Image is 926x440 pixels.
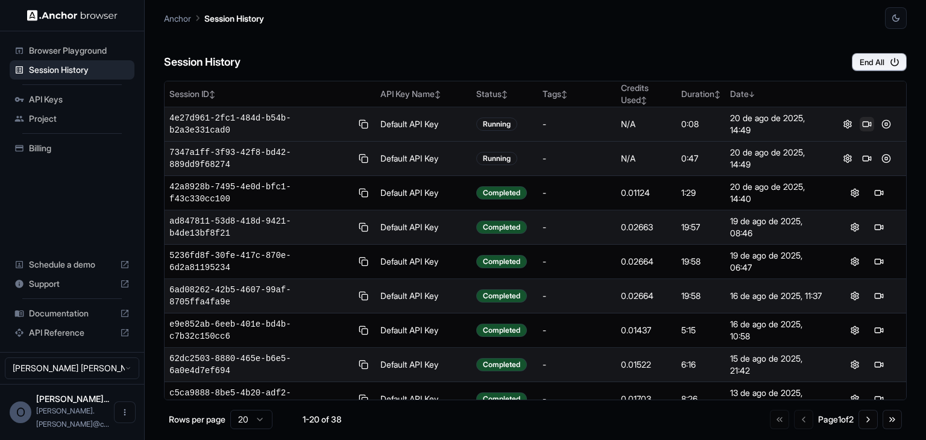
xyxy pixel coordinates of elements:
[435,90,441,99] span: ↕
[749,90,755,99] span: ↓
[730,146,823,171] div: 20 de ago de 2025, 14:49
[543,290,611,302] div: -
[29,307,115,319] span: Documentation
[476,358,527,371] div: Completed
[730,112,823,136] div: 20 de ago de 2025, 14:49
[164,12,191,25] p: Anchor
[29,93,130,105] span: API Keys
[621,118,672,130] div: N/A
[10,60,134,80] div: Session History
[621,324,672,336] div: 0.01437
[36,394,109,404] span: Omar Fernando Bolaños Delgado
[376,279,472,313] td: Default API Key
[621,256,672,268] div: 0.02664
[29,142,130,154] span: Billing
[376,107,472,142] td: Default API Key
[730,353,823,377] div: 15 de ago de 2025, 21:42
[169,146,351,171] span: 7347a1ff-3f93-42f8-bd42-889dd9f68274
[621,359,672,371] div: 0.01522
[169,181,351,205] span: 42a8928b-7495-4e0d-bfc1-f43c330cc100
[621,187,672,199] div: 0.01124
[621,290,672,302] div: 0.02664
[502,90,508,99] span: ↕
[543,152,611,165] div: -
[681,221,720,233] div: 19:57
[476,324,527,337] div: Completed
[376,313,472,348] td: Default API Key
[10,139,134,158] div: Billing
[29,327,115,339] span: API Reference
[681,324,720,336] div: 5:15
[681,256,720,268] div: 19:58
[29,64,130,76] span: Session History
[476,221,527,234] div: Completed
[376,142,472,176] td: Default API Key
[543,359,611,371] div: -
[209,90,215,99] span: ↕
[714,90,720,99] span: ↕
[476,392,527,406] div: Completed
[10,41,134,60] div: Browser Playground
[29,45,130,57] span: Browser Playground
[730,88,823,100] div: Date
[681,393,720,405] div: 8:26
[292,413,352,426] div: 1-20 of 38
[169,112,351,136] span: 4e27d961-2fc1-484d-b54b-b2a3e331cad0
[169,284,351,308] span: 6ad08262-42b5-4607-99af-8705ffa4fa9e
[376,210,472,245] td: Default API Key
[169,318,351,342] span: e9e852ab-6eeb-401e-bd4b-c7b32c150cc6
[730,290,823,302] div: 16 de ago de 2025, 11:37
[621,221,672,233] div: 0.02663
[164,11,264,25] nav: breadcrumb
[29,259,115,271] span: Schedule a demo
[476,152,517,165] div: Running
[543,88,611,100] div: Tags
[621,152,672,165] div: N/A
[476,118,517,131] div: Running
[27,10,118,21] img: Anchor Logo
[10,304,134,323] div: Documentation
[730,215,823,239] div: 19 de ago de 2025, 08:46
[730,181,823,205] div: 20 de ago de 2025, 14:40
[476,255,527,268] div: Completed
[543,393,611,405] div: -
[681,359,720,371] div: 6:16
[10,255,134,274] div: Schedule a demo
[730,250,823,274] div: 19 de ago de 2025, 06:47
[10,109,134,128] div: Project
[730,318,823,342] div: 16 de ago de 2025, 10:58
[169,353,351,377] span: 62dc2503-8880-465e-b6e5-6a0e4d7ef694
[169,387,351,411] span: c5ca9888-8be5-4b20-adf2-a2d00e449522
[169,413,225,426] p: Rows per page
[10,323,134,342] div: API Reference
[10,274,134,294] div: Support
[621,82,672,106] div: Credits Used
[476,289,527,303] div: Completed
[543,221,611,233] div: -
[476,186,527,200] div: Completed
[376,382,472,416] td: Default API Key
[561,90,567,99] span: ↕
[376,176,472,210] td: Default API Key
[10,90,134,109] div: API Keys
[543,187,611,199] div: -
[681,290,720,302] div: 19:58
[621,393,672,405] div: 0.01703
[204,12,264,25] p: Session History
[818,413,854,426] div: Page 1 of 2
[376,348,472,382] td: Default API Key
[10,401,31,423] div: O
[29,113,130,125] span: Project
[543,118,611,130] div: -
[164,54,241,71] h6: Session History
[36,406,109,429] span: omar.bolanos@cariai.com
[476,88,533,100] div: Status
[114,401,136,423] button: Open menu
[169,215,351,239] span: ad847811-53d8-418d-9421-b4de13bf8f21
[169,250,351,274] span: 5236fd8f-30fe-417c-870e-6d2a81195234
[730,387,823,411] div: 13 de ago de 2025, 09:00
[681,88,720,100] div: Duration
[543,256,611,268] div: -
[29,278,115,290] span: Support
[681,187,720,199] div: 1:29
